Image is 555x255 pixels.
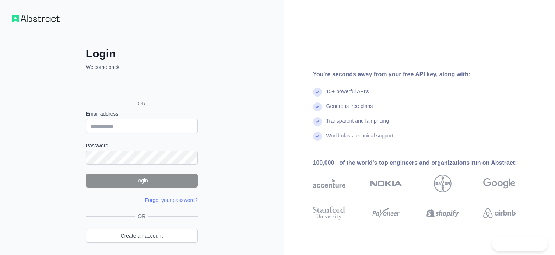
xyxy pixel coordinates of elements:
[86,47,198,60] h2: Login
[492,236,548,251] iframe: Toggle Customer Support
[86,63,198,71] p: Welcome back
[370,205,402,221] img: payoneer
[313,117,322,126] img: check mark
[326,88,369,102] div: 15+ powerful API's
[86,229,198,243] a: Create an account
[313,158,539,167] div: 100,000+ of the world's top engineers and organizations run on Abstract:
[86,142,198,149] label: Password
[12,15,60,22] img: Workflow
[86,110,198,118] label: Email address
[135,213,148,220] span: OR
[483,205,516,221] img: airbnb
[326,132,394,147] div: World-class technical support
[86,174,198,188] button: Login
[313,102,322,111] img: check mark
[132,100,151,107] span: OR
[326,117,389,132] div: Transparent and fair pricing
[434,175,452,192] img: bayer
[313,205,345,221] img: stanford university
[82,79,200,95] iframe: כפתור לכניסה באמצעות חשבון Google
[313,132,322,141] img: check mark
[483,175,516,192] img: google
[313,88,322,97] img: check mark
[326,102,373,117] div: Generous free plans
[313,70,539,79] div: You're seconds away from your free API key, along with:
[313,175,345,192] img: accenture
[370,175,402,192] img: nokia
[145,197,198,203] a: Forgot your password?
[426,205,459,221] img: shopify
